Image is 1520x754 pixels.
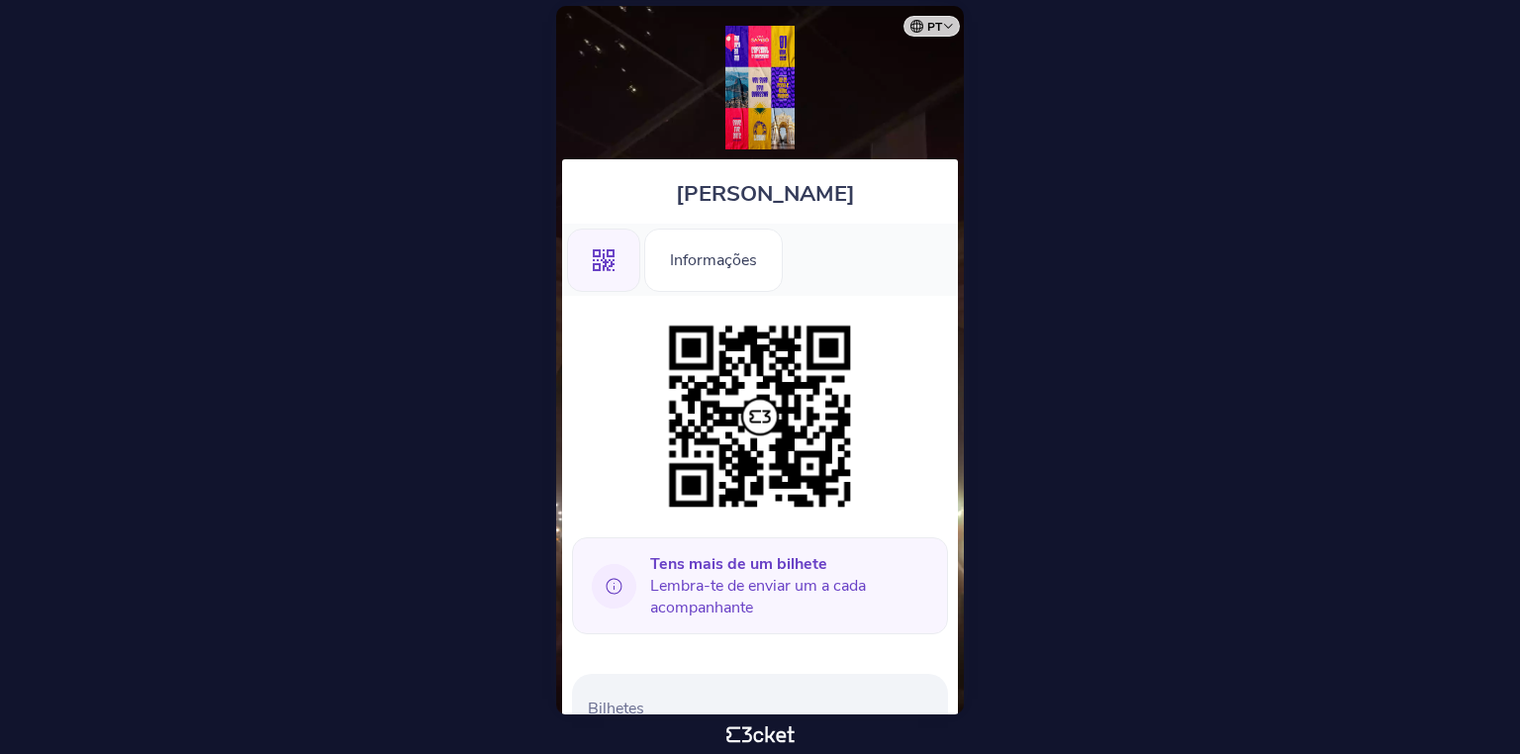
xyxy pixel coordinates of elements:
div: Informações [644,229,783,292]
img: f1e55572df29466996550ee1317d2334.png [659,316,861,518]
a: Informações [644,247,783,269]
b: Tens mais de um bilhete [650,553,827,575]
p: Bilhetes [588,698,940,719]
span: Lembra-te de enviar um a cada acompanhante [650,553,932,618]
img: Villa Sambo - Especial Aniversário [725,26,795,149]
span: [PERSON_NAME] [676,179,855,209]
